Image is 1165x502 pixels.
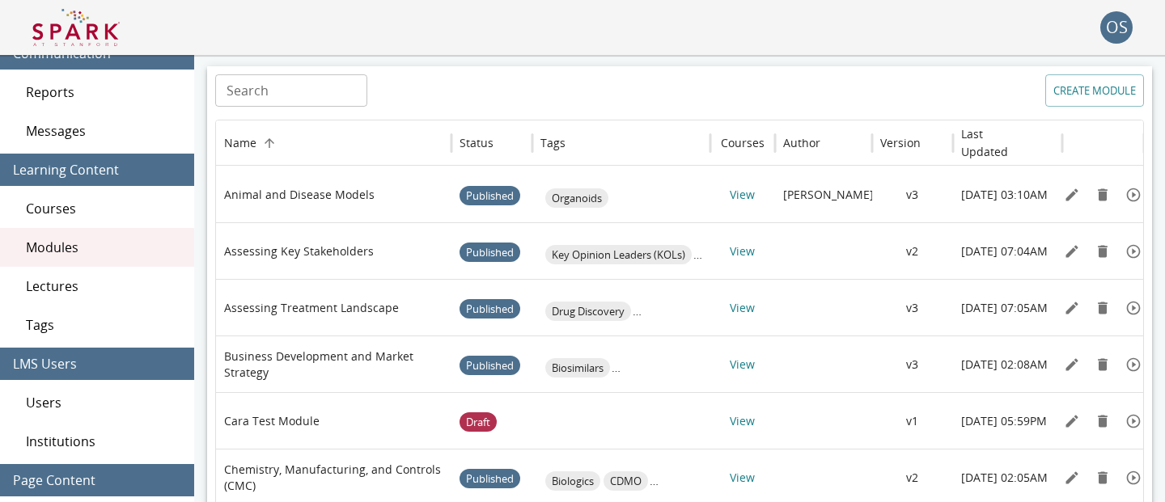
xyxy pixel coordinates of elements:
img: Logo of SPARK at Stanford [32,8,120,47]
span: Published [460,168,520,224]
a: View [730,243,755,259]
div: v1 [872,392,953,449]
svg: Preview [1125,470,1142,486]
p: Animal and Disease Models [224,187,375,203]
button: Remove [1091,409,1115,433]
svg: Preview [1125,187,1142,203]
div: OS [1100,11,1133,44]
svg: Edit [1064,470,1080,486]
span: Tags [26,315,181,335]
span: Published [460,281,520,337]
div: v3 [872,166,953,222]
div: v3 [872,279,953,335]
button: Remove [1091,296,1115,320]
button: Sort [567,132,590,154]
button: Create module [1045,74,1144,107]
span: LMS Users [13,354,181,373]
span: Lectures [26,276,181,296]
button: Remove [1091,239,1115,264]
p: [DATE] 07:04AM [961,243,1048,259]
button: Edit [1060,239,1084,264]
button: Preview [1121,352,1146,377]
button: account of current user [1100,11,1133,44]
svg: Remove [1095,470,1111,486]
svg: Remove [1095,187,1111,203]
svg: Remove [1095,413,1111,429]
button: Preview [1121,183,1146,207]
p: [DATE] 02:05AM [961,470,1048,486]
svg: Edit [1064,187,1080,203]
div: v2 [872,222,953,279]
a: View [730,300,755,315]
p: Assessing Treatment Landscape [224,300,399,316]
svg: Remove [1095,243,1111,259]
svg: Edit [1064,413,1080,429]
svg: Edit [1064,356,1080,373]
button: Remove [1091,466,1115,490]
button: Edit [1060,183,1084,207]
button: Remove [1091,183,1115,207]
span: Published [460,225,520,281]
svg: Preview [1125,413,1142,429]
a: View [730,470,755,485]
span: Institutions [26,432,181,451]
span: Page Content [13,470,181,490]
svg: Preview [1125,300,1142,316]
span: Reports [26,82,181,102]
span: Users [26,393,181,412]
button: Edit [1060,296,1084,320]
button: Edit [1060,352,1084,377]
span: Messages [26,121,181,141]
div: Tags [540,135,566,150]
p: [PERSON_NAME] [783,187,874,203]
button: Remove [1091,352,1115,377]
svg: Edit [1064,243,1080,259]
div: Version [880,135,921,150]
p: Cara Test Module [224,413,320,429]
h6: Last Updated [961,125,1030,161]
button: Preview [1121,409,1146,433]
p: Chemistry, Manufacturing, and Controls (CMC) [224,462,443,494]
button: Sort [495,132,518,154]
p: [DATE] 07:05AM [961,300,1048,316]
svg: Remove [1095,300,1111,316]
p: [DATE] 03:10AM [961,187,1048,203]
span: Courses [26,199,181,218]
a: View [730,413,755,428]
p: [DATE] 05:59PM [961,413,1047,429]
a: View [730,356,755,372]
a: View [730,187,755,202]
p: Business Development and Market Strategy [224,348,443,381]
span: Draft [460,394,497,450]
svg: Edit [1064,300,1080,316]
button: Sort [1032,132,1054,154]
button: Sort [258,132,281,154]
button: Preview [1121,239,1146,264]
p: Assessing Key Stakeholders [224,243,374,259]
svg: Preview [1125,356,1142,373]
div: v3 [872,335,953,392]
span: Published [460,338,520,394]
button: Preview [1121,296,1146,320]
p: [DATE] 02:08AM [961,356,1048,373]
div: Author [783,135,820,150]
span: Learning Content [13,160,181,179]
button: Sort [822,132,845,154]
span: Modules [26,238,181,257]
button: Edit [1060,466,1084,490]
button: Sort [922,132,945,154]
button: Preview [1121,466,1146,490]
svg: Remove [1095,356,1111,373]
button: Edit [1060,409,1084,433]
div: Name [224,135,256,150]
svg: Preview [1125,243,1142,259]
div: Courses [721,135,765,150]
div: Status [460,135,494,150]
